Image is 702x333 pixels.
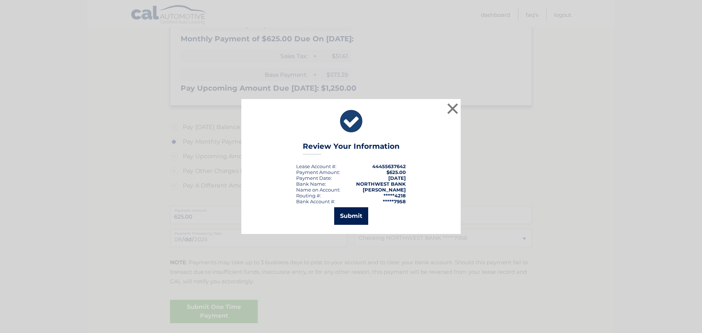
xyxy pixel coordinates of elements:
[386,169,406,175] span: $625.00
[363,187,406,193] strong: [PERSON_NAME]
[296,163,336,169] div: Lease Account #:
[296,187,340,193] div: Name on Account:
[296,175,331,181] span: Payment Date
[296,193,321,198] div: Routing #:
[303,142,400,155] h3: Review Your Information
[445,101,460,116] button: ×
[296,181,326,187] div: Bank Name:
[388,175,406,181] span: [DATE]
[372,163,406,169] strong: 44455637642
[334,207,368,225] button: Submit
[356,181,406,187] strong: NORTHWEST BANK
[296,175,332,181] div: :
[296,198,335,204] div: Bank Account #:
[296,169,340,175] div: Payment Amount:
